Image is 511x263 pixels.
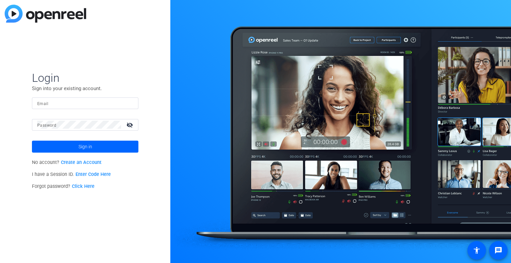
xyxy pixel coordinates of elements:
[32,85,138,92] p: Sign into your existing account.
[32,172,111,177] span: I have a Session ID.
[32,141,138,153] button: Sign in
[494,246,502,254] mat-icon: message
[76,172,111,177] a: Enter Code Here
[5,5,86,23] img: blue-gradient.svg
[37,101,48,106] mat-label: Email
[37,123,56,128] mat-label: Password
[32,71,138,85] span: Login
[37,99,133,107] input: Enter Email Address
[122,120,138,130] mat-icon: visibility_off
[79,138,92,155] span: Sign in
[72,184,94,189] a: Click Here
[32,184,94,189] span: Forgot password?
[473,246,481,254] mat-icon: accessibility
[61,160,101,165] a: Create an Account
[32,160,101,165] span: No account?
